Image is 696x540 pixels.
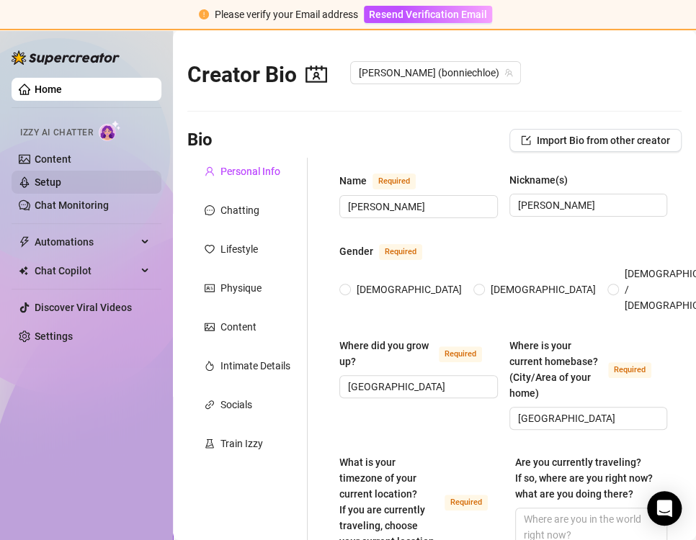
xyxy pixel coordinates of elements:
[35,84,62,95] a: Home
[485,282,602,297] span: [DEMOGRAPHIC_DATA]
[205,322,215,332] span: picture
[379,244,422,260] span: Required
[19,236,30,248] span: thunderbolt
[19,266,28,276] img: Chat Copilot
[205,283,215,293] span: idcard
[220,436,263,451] div: Train Izzy
[339,243,438,260] label: Gender
[35,153,71,165] a: Content
[537,135,670,146] span: Import Bio from other creator
[359,62,512,84] span: Bonnie (bonniechloe)
[35,302,132,313] a: Discover Viral Videos
[647,491,682,526] div: Open Intercom Messenger
[35,176,61,188] a: Setup
[504,68,513,77] span: team
[205,205,215,215] span: message
[35,259,137,282] span: Chat Copilot
[305,63,327,85] span: contacts
[199,9,209,19] span: exclamation-circle
[348,199,486,215] input: Name
[220,163,280,179] div: Personal Info
[220,319,256,335] div: Content
[205,166,215,176] span: user
[509,338,603,401] div: Where is your current homebase? (City/Area of your home)
[509,129,682,152] button: Import Bio from other creator
[220,280,262,296] div: Physique
[339,338,498,369] label: Where did you grow up?
[220,358,290,374] div: Intimate Details
[339,338,433,369] div: Where did you grow up?
[205,361,215,371] span: fire
[187,129,213,152] h3: Bio
[35,330,73,342] a: Settings
[515,456,653,500] span: Are you currently traveling? If so, where are you right now? what are you doing there?
[205,400,215,410] span: link
[521,135,531,145] span: import
[439,346,482,362] span: Required
[518,197,656,213] input: Nickname(s)
[364,6,492,23] button: Resend Verification Email
[339,243,373,259] div: Gender
[205,438,215,449] span: experiment
[372,174,416,189] span: Required
[369,9,487,20] span: Resend Verification Email
[205,244,215,254] span: heart
[339,172,432,189] label: Name
[339,173,367,189] div: Name
[608,362,651,378] span: Required
[35,230,137,253] span: Automations
[348,379,486,395] input: Where did you grow up?
[351,282,468,297] span: [DEMOGRAPHIC_DATA]
[187,61,327,89] h2: Creator Bio
[35,199,109,211] a: Chat Monitoring
[215,6,358,22] div: Please verify your Email address
[220,202,259,218] div: Chatting
[220,397,252,413] div: Socials
[509,338,668,401] label: Where is your current homebase? (City/Area of your home)
[220,241,258,257] div: Lifestyle
[20,126,93,140] span: Izzy AI Chatter
[509,172,578,188] label: Nickname(s)
[445,495,488,510] span: Required
[99,120,121,141] img: AI Chatter
[509,172,568,188] div: Nickname(s)
[12,50,120,65] img: logo-BBDzfeDw.svg
[518,410,656,426] input: Where is your current homebase? (City/Area of your home)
